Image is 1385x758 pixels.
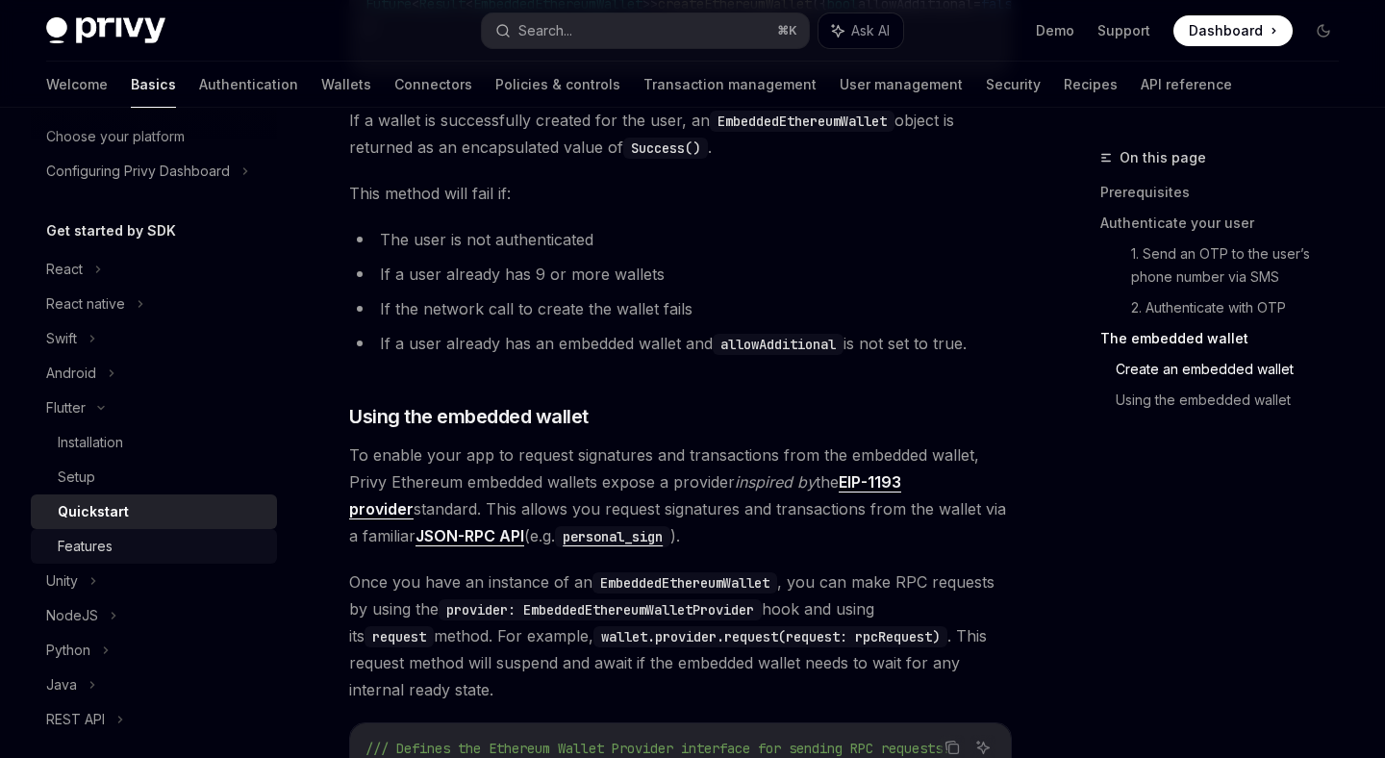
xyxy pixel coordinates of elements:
[349,442,1012,549] span: To enable your app to request signatures and transactions from the embedded wallet, Privy Ethereu...
[713,334,844,355] code: allowAdditional
[592,572,777,594] code: EmbeddedEthereumWallet
[349,226,1012,253] li: The user is not authenticated
[131,62,176,108] a: Basics
[1100,177,1354,208] a: Prerequisites
[1131,292,1354,323] a: 2. Authenticate with OTP
[415,526,524,545] strong: JSON-RPC API
[735,472,816,492] em: inspired by
[1100,323,1354,354] a: The embedded wallet
[1189,21,1263,40] span: Dashboard
[394,62,472,108] a: Connectors
[349,295,1012,322] li: If the network call to create the wallet fails
[46,292,125,316] div: React native
[710,111,894,132] code: EmbeddedEthereumWallet
[46,708,105,731] div: REST API
[1141,62,1232,108] a: API reference
[643,62,817,108] a: Transaction management
[555,526,670,547] code: personal_sign
[46,160,230,183] div: Configuring Privy Dashboard
[1100,208,1354,239] a: Authenticate your user
[349,180,1012,207] span: This method will fail if:
[349,568,1012,703] span: Once you have an instance of an , you can make RPC requests by using the hook and using its metho...
[58,535,113,558] div: Features
[415,526,524,546] a: JSON-RPC API
[1116,385,1354,416] a: Using the embedded wallet
[1116,354,1354,385] a: Create an embedded wallet
[46,673,77,696] div: Java
[46,258,83,281] div: React
[439,599,762,620] code: provider: EmbeddedEthereumWalletProvider
[349,107,1012,161] span: If a wallet is successfully created for the user, an object is returned as an encapsulated value ...
[593,626,947,647] code: wallet.provider.request(request: rpcRequest)
[495,62,620,108] a: Policies & controls
[349,403,589,430] span: Using the embedded wallet
[365,740,950,757] span: /// Defines the Ethereum Wallet Provider interface for sending RPC requests.
[46,362,96,385] div: Android
[365,626,434,647] code: request
[46,639,90,662] div: Python
[31,425,277,460] a: Installation
[46,396,86,419] div: Flutter
[555,526,670,545] a: personal_sign
[623,138,708,159] code: Success()
[777,23,797,38] span: ⌘ K
[851,21,890,40] span: Ask AI
[518,19,572,42] div: Search...
[58,431,123,454] div: Installation
[840,62,963,108] a: User management
[1173,15,1293,46] a: Dashboard
[46,569,78,593] div: Unity
[31,460,277,494] a: Setup
[1120,146,1206,169] span: On this page
[58,500,129,523] div: Quickstart
[31,494,277,529] a: Quickstart
[46,62,108,108] a: Welcome
[46,17,165,44] img: dark logo
[321,62,371,108] a: Wallets
[58,466,95,489] div: Setup
[1097,21,1150,40] a: Support
[46,219,176,242] h5: Get started by SDK
[349,261,1012,288] li: If a user already has 9 or more wallets
[46,604,98,627] div: NodeJS
[818,13,903,48] button: Ask AI
[46,327,77,350] div: Swift
[1131,239,1354,292] a: 1. Send an OTP to the user’s phone number via SMS
[199,62,298,108] a: Authentication
[349,330,1012,357] li: If a user already has an embedded wallet and is not set to true.
[1064,62,1118,108] a: Recipes
[1036,21,1074,40] a: Demo
[31,529,277,564] a: Features
[482,13,808,48] button: Search...⌘K
[986,62,1041,108] a: Security
[1308,15,1339,46] button: Toggle dark mode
